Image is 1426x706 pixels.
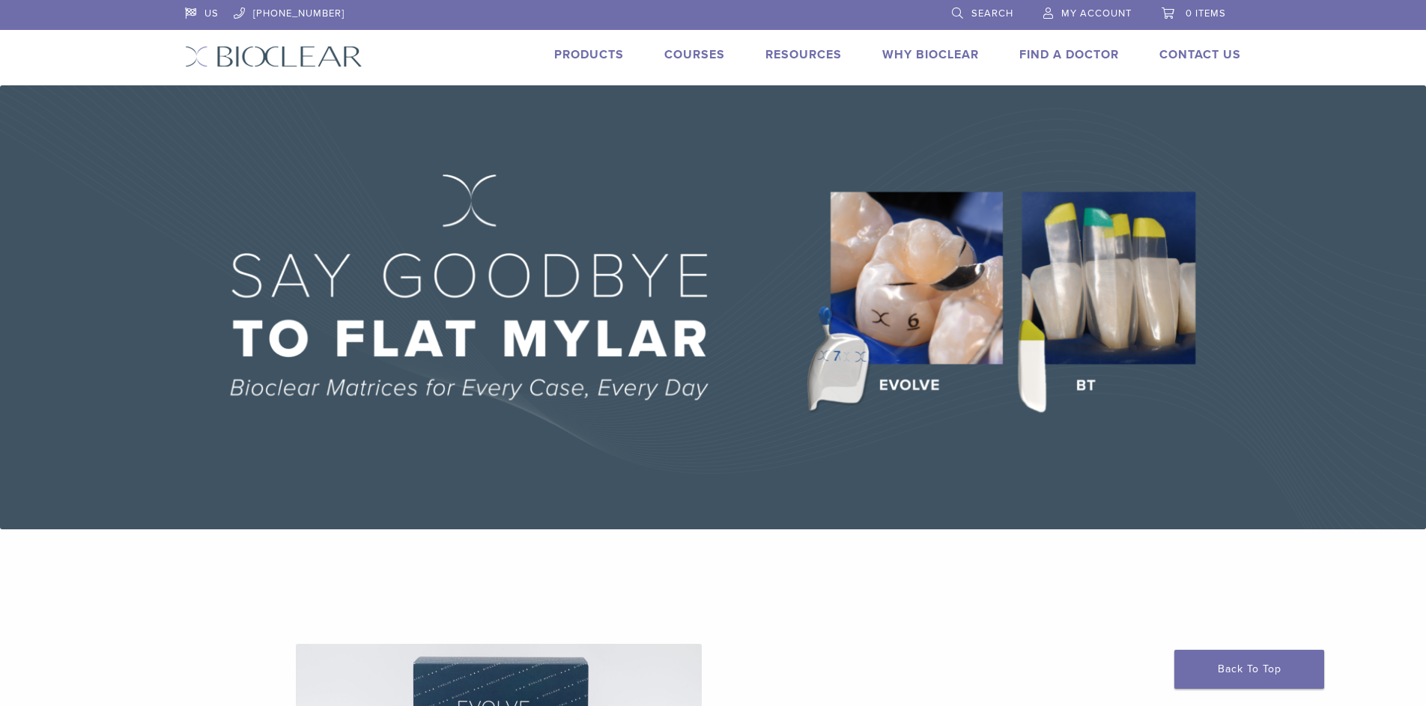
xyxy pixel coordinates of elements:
[1061,7,1132,19] span: My Account
[1019,47,1119,62] a: Find A Doctor
[1186,7,1226,19] span: 0 items
[554,47,624,62] a: Products
[1159,47,1241,62] a: Contact Us
[971,7,1013,19] span: Search
[664,47,725,62] a: Courses
[765,47,842,62] a: Resources
[1174,650,1324,689] a: Back To Top
[185,46,362,67] img: Bioclear
[882,47,979,62] a: Why Bioclear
